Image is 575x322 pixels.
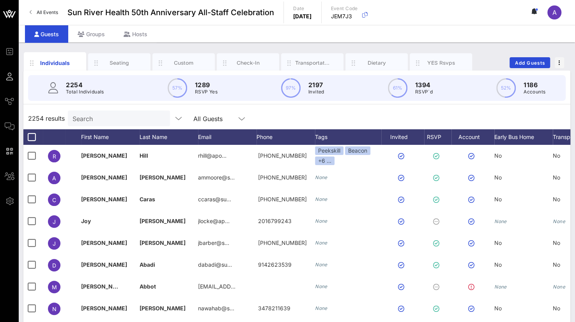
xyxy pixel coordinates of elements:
[315,196,327,202] i: None
[494,196,502,202] span: No
[315,283,327,289] i: None
[81,129,140,145] div: First Name
[524,88,545,96] p: Accounts
[258,174,307,181] span: +18457629158
[231,59,265,67] div: Check-In
[140,196,155,202] span: Caras
[494,239,502,246] span: No
[198,188,231,210] p: ccaras@su…
[193,115,223,122] div: All Guests
[315,218,327,224] i: None
[140,239,186,246] span: [PERSON_NAME]
[81,283,174,290] span: [PERSON_NAME] [PERSON_NAME]
[140,283,156,290] span: Abbot
[37,9,58,15] span: All Events
[52,306,57,312] span: N
[494,152,502,159] span: No
[68,25,114,43] div: Groups
[494,174,502,181] span: No
[52,262,56,269] span: D
[494,129,553,145] div: Early Bus Home
[28,114,65,123] span: 2254 results
[102,59,137,67] div: Seating
[293,5,312,12] p: Date
[553,196,560,202] span: No
[81,218,91,224] span: Joy
[140,261,155,268] span: Abadi
[67,7,274,18] span: Sun River Health 50th Anniversary All-Staff Celebration
[553,261,560,268] span: No
[553,152,560,159] span: No
[81,196,127,202] span: [PERSON_NAME]
[53,218,56,225] span: J
[38,59,73,67] div: Individuals
[25,25,68,43] div: Guests
[494,261,502,268] span: No
[81,174,127,181] span: [PERSON_NAME]
[315,262,327,267] i: None
[81,152,127,159] span: [PERSON_NAME]
[66,80,104,90] p: 2254
[553,284,565,290] i: None
[53,153,56,160] span: R
[315,305,327,311] i: None
[315,146,343,155] div: Peekskill
[198,145,226,167] p: rhill@apo…
[415,88,433,96] p: RSVP`d
[166,59,201,67] div: Custom
[308,80,324,90] p: 2197
[198,210,230,232] p: jlocke@ap…
[424,59,458,67] div: YES Rsvps
[424,129,451,145] div: RSVP
[331,12,358,20] p: JEM7J3
[315,129,381,145] div: Tags
[81,305,127,311] span: [PERSON_NAME]
[66,88,104,96] p: Total Individuals
[293,12,312,20] p: [DATE]
[415,80,433,90] p: 1394
[515,60,545,66] span: Add Guests
[315,157,334,165] div: +6 ...
[552,9,557,16] span: A
[258,239,307,246] span: 607-437-0421
[331,5,358,12] p: Event Code
[553,218,565,224] i: None
[140,152,148,159] span: Hill
[198,167,235,188] p: ammoore@s…
[198,254,232,276] p: dabadi@su…
[52,197,56,203] span: C
[25,6,63,19] a: All Events
[198,297,234,319] p: nawahab@s…
[345,146,370,155] div: Beacon
[524,80,545,90] p: 1186
[553,174,560,181] span: No
[451,129,494,145] div: Account
[140,174,186,181] span: [PERSON_NAME]
[195,80,218,90] p: 1289
[198,129,257,145] div: Email
[52,175,56,181] span: A
[258,152,307,159] span: +19172445351
[140,218,186,224] span: [PERSON_NAME]
[258,305,290,311] span: 3478211639
[53,240,56,247] span: J
[195,88,218,96] p: RSVP Yes
[510,57,550,68] button: Add Guests
[295,59,330,67] div: Transportation
[81,261,127,268] span: [PERSON_NAME]
[494,284,507,290] i: None
[140,305,186,311] span: [PERSON_NAME]
[553,239,560,246] span: No
[81,239,127,246] span: [PERSON_NAME]
[258,218,292,224] span: 2016799243
[114,25,157,43] div: Hosts
[257,129,315,145] div: Phone
[494,218,507,224] i: None
[315,240,327,246] i: None
[315,174,327,180] i: None
[258,196,307,202] span: +18455701917
[189,111,251,126] div: All Guests
[140,129,198,145] div: Last Name
[198,232,229,254] p: jbarber@s…
[494,305,502,311] span: No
